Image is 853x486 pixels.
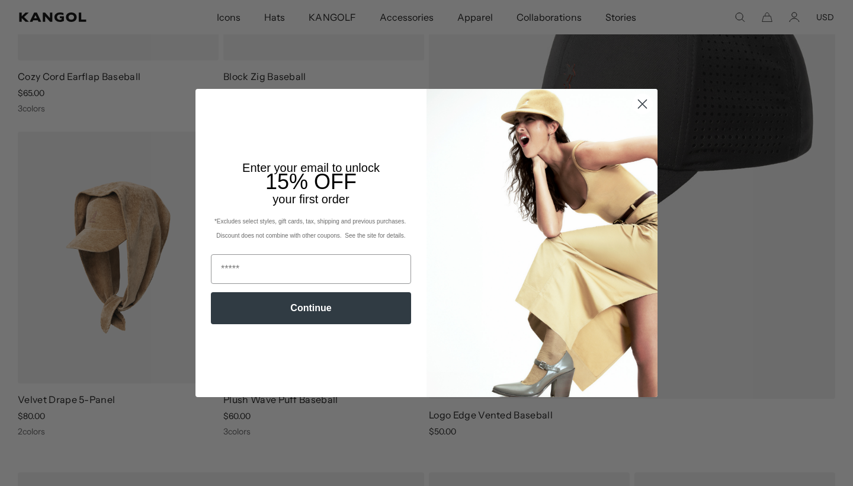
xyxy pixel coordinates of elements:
button: Continue [211,292,411,324]
input: Email [211,254,411,284]
img: 93be19ad-e773-4382-80b9-c9d740c9197f.jpeg [426,89,658,397]
span: *Excludes select styles, gift cards, tax, shipping and previous purchases. Discount does not comb... [214,218,408,239]
span: your first order [272,193,349,206]
span: Enter your email to unlock [242,161,380,174]
button: Close dialog [632,94,653,114]
span: 15% OFF [265,170,357,194]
